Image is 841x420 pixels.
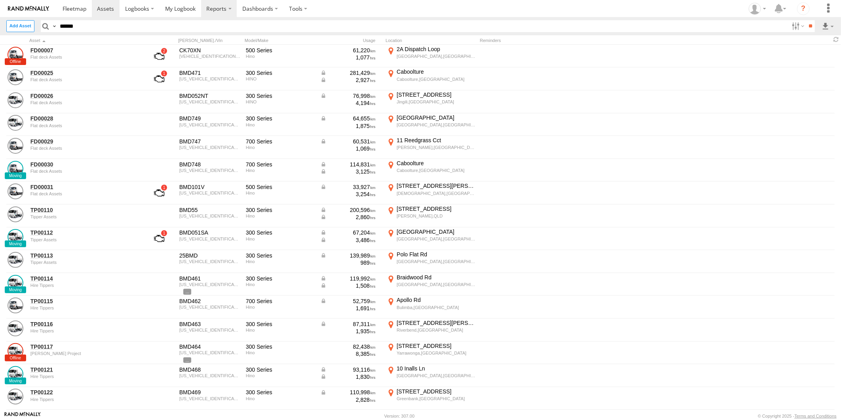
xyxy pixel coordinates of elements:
div: 300 Series [246,229,315,236]
div: undefined [30,260,139,265]
div: JHHTCS3F50K004983 [179,168,240,173]
div: 82,438 [320,343,376,350]
a: View Asset Details [8,229,23,245]
div: Data from Vehicle CANbus [320,76,376,84]
a: View Asset with Fault/s [145,183,174,202]
a: Terms and Conditions [795,414,837,418]
label: Click to View Current Location [386,342,477,364]
div: BMD749 [179,115,240,122]
div: Usage [319,38,382,43]
div: 1,069 [320,145,376,152]
div: BMD052NT [179,92,240,99]
a: FD00030 [30,161,139,168]
div: [STREET_ADDRESS] [397,91,476,98]
div: BMD463 [179,321,240,328]
div: BMD747 [179,138,240,145]
label: Create New Asset [6,20,34,32]
div: Data from Vehicle CANbus [320,69,376,76]
a: TP00113 [30,252,139,259]
label: Search Filter Options [789,20,806,32]
div: [STREET_ADDRESS][PERSON_NAME] [397,319,476,326]
label: Export results as... [821,20,835,32]
div: 300 Series [246,206,315,214]
div: undefined [30,237,139,242]
a: TP00115 [30,298,139,305]
label: Click to View Current Location [386,274,477,295]
a: View Asset Details [8,47,23,63]
div: JHHTCS3F20K004892 [179,145,240,150]
div: [GEOGRAPHIC_DATA],[GEOGRAPHIC_DATA] [397,122,476,128]
div: 1,077 [320,54,376,61]
a: View Asset Details [8,183,23,199]
div: Data from Vehicle CANbus [320,366,376,373]
div: Data from Vehicle CANbus [320,229,376,236]
div: [STREET_ADDRESS] [397,342,476,349]
a: View Asset Details [8,275,23,291]
div: HINO [246,76,315,81]
div: 10 Inalls Ln [397,365,476,372]
div: Data from Vehicle CANbus [320,252,376,259]
div: © Copyright 2025 - [758,414,837,418]
div: Braidwood Rd [397,274,476,281]
div: 300 Series [246,389,315,396]
a: View Asset Details [8,115,23,131]
div: JHDFG8JPMXXX10062 [179,54,240,59]
div: 300 Series [246,252,315,259]
img: rand-logo.svg [8,6,49,11]
div: [GEOGRAPHIC_DATA] [397,114,476,121]
a: FD00007 [30,47,139,54]
a: View Asset with Fault/s [145,47,174,66]
div: JHHTCS3H40K004040 [179,76,240,81]
div: BMD051SA [179,229,240,236]
div: [DEMOGRAPHIC_DATA],[GEOGRAPHIC_DATA] [397,191,476,196]
div: 700 Series [246,138,315,145]
div: JHHTCS3F10K004995 [179,122,240,127]
label: Click to View Current Location [386,365,477,386]
div: [GEOGRAPHIC_DATA] [397,228,476,235]
a: View Asset Details [8,206,23,222]
label: Click to View Current Location [386,137,477,158]
div: 300 Series [246,343,315,350]
div: Reminders [480,38,607,43]
div: undefined [30,397,139,402]
div: Hino [246,145,315,150]
div: BMD748 [179,161,240,168]
div: 2A Dispatch Loop [397,46,476,53]
div: BMD461 [179,275,240,282]
div: JHHUCS1H90K031578 [179,99,240,104]
div: 300 Series [246,275,315,282]
a: View Asset Details [8,298,23,313]
a: FD00026 [30,92,139,99]
div: Data from Vehicle CANbus [320,92,376,99]
a: View Asset Details [8,321,23,336]
div: Caboolture [397,160,476,167]
div: undefined [30,55,139,59]
div: Apollo Rd [397,296,476,304]
label: Click to View Current Location [386,228,477,250]
div: Polo Flat Rd [397,251,476,258]
a: View Asset Details [8,366,23,382]
span: View Asset Details to show all tags [183,357,191,363]
div: Jingili,[GEOGRAPHIC_DATA] [397,99,476,105]
div: [PERSON_NAME]./Vin [178,38,242,43]
div: Caboolture [397,68,476,75]
div: Caboolture,[GEOGRAPHIC_DATA] [397,168,476,173]
a: TP00117 [30,343,139,350]
div: [PERSON_NAME],QLD [397,213,476,219]
a: TP00121 [30,366,139,373]
div: Yarrawonga,[GEOGRAPHIC_DATA] [397,350,476,356]
div: 25BMD [179,252,240,259]
div: 8,385 [320,350,376,357]
a: View Asset with Fault/s [145,69,174,88]
div: JHDFD2AL1XXX10469 [179,191,240,195]
div: undefined [30,374,139,379]
div: JHHTCS3H20K003680 [179,237,240,241]
div: Data from Vehicle CANbus [320,168,376,175]
div: undefined [30,305,139,310]
div: [GEOGRAPHIC_DATA],[GEOGRAPHIC_DATA] [397,259,476,264]
div: 1,875 [320,122,376,130]
a: TP00110 [30,206,139,214]
div: JHHTCS3H50K003995 [179,396,240,401]
label: Click to View Current Location [386,319,477,341]
a: FD00029 [30,138,139,145]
